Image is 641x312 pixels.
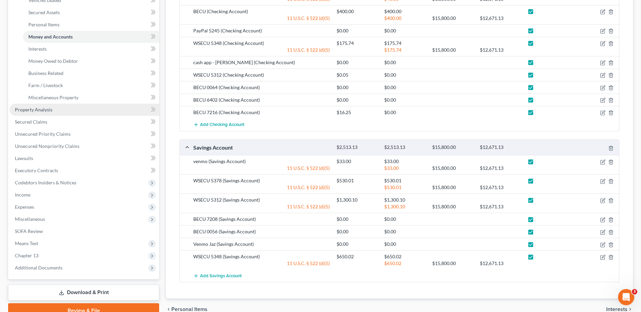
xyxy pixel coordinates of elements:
[190,84,333,91] div: BECU 0064 (Checking Account)
[333,158,381,165] div: $33.00
[381,177,428,184] div: $530.01
[333,27,381,34] div: $0.00
[190,8,333,15] div: BECU (Checking Account)
[190,47,333,53] div: 11 U.S.C. § 522 (d)(5)
[28,34,73,40] span: Money and Accounts
[6,207,129,218] textarea: Message…
[381,109,428,116] div: $0.00
[28,149,80,155] strong: Downloading Forms
[15,240,38,246] span: Means Test
[116,218,127,229] button: Send a message…
[476,144,524,151] div: $12,671.13
[5,96,130,118] div: Operator says…
[381,59,428,66] div: $0.00
[381,84,428,91] div: $0.00
[10,221,16,227] button: Upload attachment
[333,241,381,248] div: $0.00
[15,216,45,222] span: Miscellaneous
[190,144,333,151] div: Savings Account
[28,70,64,76] span: Business Related
[193,119,244,131] button: Add Checking Account
[190,72,333,78] div: WSECU 5312 (Checking Account)
[5,4,130,44] div: Jonathan says…
[333,197,381,203] div: $1,300.10
[476,184,524,191] div: $12,671.13
[15,192,30,198] span: Income
[15,143,79,149] span: Unsecured Nonpriority Claims
[381,15,428,22] div: $400.00
[200,273,242,279] span: Add Savings Account
[23,55,159,67] a: Money Owed to Debtor
[381,40,428,47] div: $175.74
[190,203,333,210] div: 11 U.S.C. § 522 (d)(5)
[21,186,129,203] a: More in the Help Center
[33,3,57,8] h1: Operator
[381,158,428,165] div: $33.00
[190,184,333,191] div: 11 U.S.C. § 522 (d)(5)
[381,27,428,34] div: $0.00
[627,307,633,312] i: chevron_right
[476,15,524,22] div: $12,671.13
[28,95,78,100] span: Miscellaneous Property
[381,47,428,53] div: $175.74
[190,15,333,22] div: 11 U.S.C. § 522 (d)(5)
[9,152,159,164] a: Lawsuits
[476,47,524,53] div: $12,671.13
[11,100,105,113] div: In the meantime, these articles might help:
[429,144,476,151] div: $15,800.00
[9,116,159,128] a: Secured Claims
[333,72,381,78] div: $0.05
[119,3,131,15] div: Close
[15,204,34,210] span: Expenses
[381,8,428,15] div: $400.00
[381,197,428,203] div: $1,300.10
[171,307,207,312] span: Personal Items
[618,289,634,305] iframe: Intercom live chat
[43,221,48,227] button: Start recording
[47,191,110,197] span: More in the Help Center
[32,221,38,227] button: Gif picker
[333,216,381,223] div: $0.00
[28,9,60,15] span: Secured Assets
[606,307,633,312] button: Interests chevron_right
[15,253,39,258] span: Chapter 13
[190,228,333,235] div: BECU 0056 (Savings Account)
[28,46,47,52] span: Interests
[15,228,43,234] span: SOFA Review
[190,216,333,223] div: BECU 7208 (Savings Account)
[15,180,76,185] span: Codebtors Insiders & Notices
[23,6,159,19] a: Secured Assets
[11,48,105,74] div: You’ll get replies here and in your email: ✉️
[333,228,381,235] div: $0.00
[17,85,48,90] b: A few hours
[381,216,428,223] div: $0.00
[193,269,242,282] button: Add Savings Account
[381,241,428,248] div: $0.00
[632,289,637,294] span: 3
[28,82,63,88] span: Farm / Livestock
[429,260,476,267] div: $15,800.00
[28,167,75,180] strong: Download & Print Forms/Schedules
[606,307,627,312] span: Interests
[333,59,381,66] div: $0.00
[190,260,333,267] div: 11 U.S.C. § 522 (d)(5)
[24,4,130,38] div: there is never anyone available for calls anymore. Can someone call me back at [PHONE_NUMBER] rig...
[15,155,33,161] span: Lawsuits
[190,165,333,172] div: 11 U.S.C. § 522 (d)(5)
[33,8,84,15] p: The team can also help
[19,4,30,15] img: Profile image for Operator
[9,104,159,116] a: Property Analysis
[333,177,381,184] div: $530.01
[333,84,381,91] div: $0.00
[381,260,428,267] div: $650.02
[429,165,476,172] div: $15,800.00
[15,167,58,173] span: Executory Contracts
[23,92,159,104] a: Miscellaneous Property
[9,128,159,140] a: Unsecured Priority Claims
[15,131,71,137] span: Unsecured Priority Claims
[333,97,381,103] div: $0.00
[476,260,524,267] div: $12,671.13
[5,118,130,208] div: Operator says…
[333,40,381,47] div: $175.74
[190,97,333,103] div: BECU 6402 (Checking Account)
